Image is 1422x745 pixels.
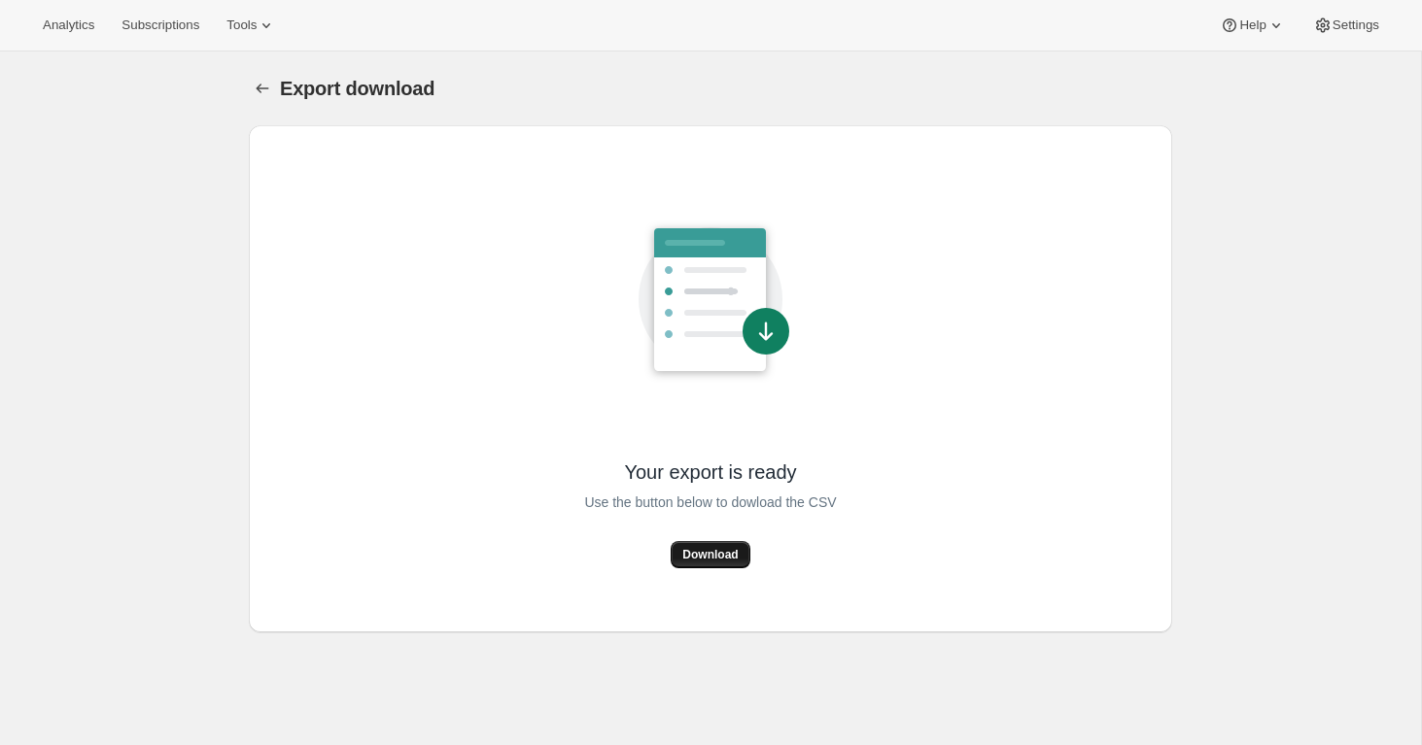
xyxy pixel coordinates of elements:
[682,547,738,562] span: Download
[31,12,106,39] button: Analytics
[1333,17,1379,33] span: Settings
[226,17,257,33] span: Tools
[624,459,796,485] span: Your export is ready
[1239,17,1266,33] span: Help
[671,541,749,568] button: Download
[215,12,288,39] button: Tools
[249,75,276,102] button: Export download
[1301,12,1391,39] button: Settings
[121,17,199,33] span: Subscriptions
[1208,12,1297,39] button: Help
[110,12,211,39] button: Subscriptions
[43,17,94,33] span: Analytics
[280,78,434,99] span: Export download
[584,491,836,514] span: Use the button below to dowload the CSV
